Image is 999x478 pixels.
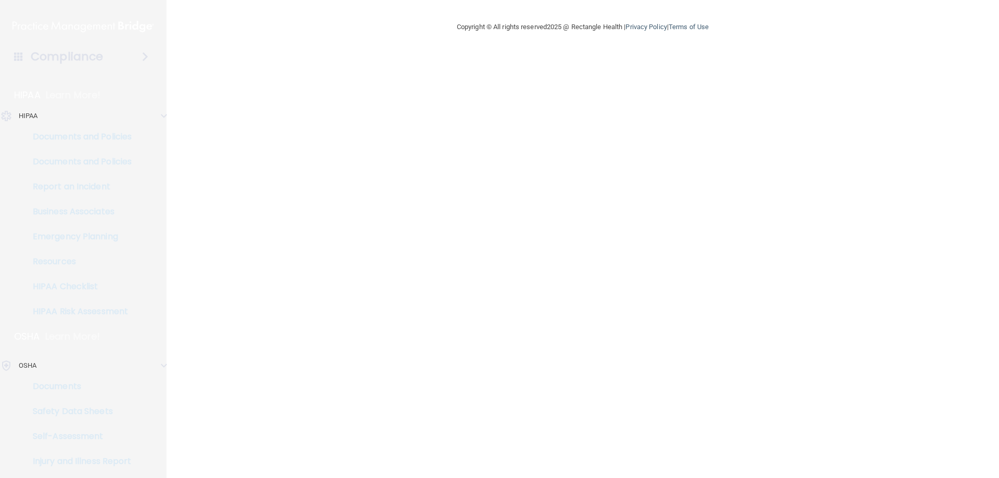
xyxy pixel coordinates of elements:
p: OSHA [14,330,40,343]
p: Self-Assessment [7,431,149,442]
p: HIPAA [14,89,41,101]
p: HIPAA Risk Assessment [7,306,149,317]
img: PMB logo [12,16,154,37]
h4: Compliance [31,49,103,64]
p: OSHA [19,359,36,372]
p: Documents and Policies [7,132,149,142]
p: Emergency Planning [7,231,149,242]
a: Privacy Policy [625,23,667,31]
p: Learn More! [46,89,101,101]
p: Documents and Policies [7,157,149,167]
p: HIPAA Checklist [7,281,149,292]
p: Business Associates [7,206,149,217]
div: Copyright © All rights reserved 2025 @ Rectangle Health | | [393,10,773,44]
p: Injury and Illness Report [7,456,149,467]
p: Documents [7,381,149,392]
p: Report an Incident [7,182,149,192]
p: Safety Data Sheets [7,406,149,417]
p: Learn More! [45,330,100,343]
p: Resources [7,256,149,267]
a: Terms of Use [669,23,709,31]
p: HIPAA [19,110,38,122]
